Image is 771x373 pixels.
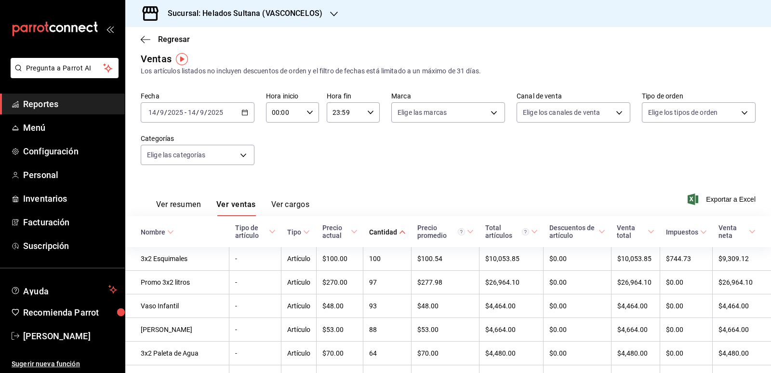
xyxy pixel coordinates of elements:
a: Pregunta a Parrot AI [7,70,119,80]
span: Pregunta a Parrot AI [26,63,104,73]
td: $48.00 [412,294,479,318]
td: Artículo [281,342,317,365]
td: 88 [363,318,412,342]
span: Elige las marcas [398,108,447,117]
span: Cantidad [369,228,406,236]
div: Precio actual [322,224,349,239]
td: Artículo [281,247,317,271]
td: 64 [363,342,412,365]
td: $270.00 [317,271,363,294]
span: Suscripción [23,239,117,252]
span: Nombre [141,228,174,236]
label: Marca [391,93,505,99]
td: $4,664.00 [479,318,544,342]
td: Artículo [281,294,317,318]
td: $26,964.10 [479,271,544,294]
span: / [204,109,207,116]
td: - [229,271,281,294]
button: open_drawer_menu [106,25,114,33]
input: -- [187,109,196,116]
span: [PERSON_NAME] [23,330,117,343]
td: - [229,247,281,271]
td: $26,964.10 [611,271,660,294]
span: Elige las categorías [147,150,206,160]
label: Hora inicio [266,93,319,99]
td: 93 [363,294,412,318]
td: $100.00 [317,247,363,271]
span: - [185,109,186,116]
td: [PERSON_NAME] [125,318,229,342]
span: Precio promedio [417,224,474,239]
td: $0.00 [660,271,713,294]
div: Cantidad [369,228,397,236]
div: Descuentos de artículo [549,224,597,239]
td: $10,053.85 [611,247,660,271]
span: Ayuda [23,284,105,295]
span: Recomienda Parrot [23,306,117,319]
span: Sugerir nueva función [12,359,117,369]
span: / [196,109,199,116]
span: Tipo [287,228,310,236]
span: Tipo de artículo [235,224,276,239]
label: Fecha [141,93,254,99]
td: $0.00 [660,318,713,342]
button: Ver resumen [156,200,201,216]
span: Menú [23,121,117,134]
span: Venta neta [718,224,756,239]
div: Total artículos [485,224,529,239]
span: Venta total [617,224,654,239]
td: $0.00 [660,342,713,365]
td: $4,464.00 [611,294,660,318]
img: Tooltip marker [176,53,188,65]
svg: El total artículos considera cambios de precios en los artículos así como costos adicionales por ... [522,228,529,235]
td: $0.00 [544,247,611,271]
td: $0.00 [544,294,611,318]
td: $4,664.00 [713,318,771,342]
span: Facturación [23,216,117,229]
td: $277.98 [412,271,479,294]
td: $4,664.00 [611,318,660,342]
label: Categorías [141,135,254,142]
label: Hora fin [327,93,380,99]
div: Venta neta [718,224,747,239]
td: - [229,318,281,342]
span: Elige los tipos de orden [648,108,718,117]
td: $48.00 [317,294,363,318]
td: $4,480.00 [713,342,771,365]
span: Regresar [158,35,190,44]
td: $4,464.00 [713,294,771,318]
div: Precio promedio [417,224,465,239]
button: Pregunta a Parrot AI [11,58,119,78]
td: $26,964.10 [713,271,771,294]
td: $9,309.12 [713,247,771,271]
button: Ver ventas [216,200,256,216]
td: $70.00 [317,342,363,365]
button: Regresar [141,35,190,44]
div: Venta total [617,224,646,239]
input: -- [199,109,204,116]
td: $4,480.00 [479,342,544,365]
td: $0.00 [544,271,611,294]
div: Tipo de artículo [235,224,267,239]
td: $100.54 [412,247,479,271]
span: Elige los canales de venta [523,108,600,117]
span: Reportes [23,97,117,111]
input: -- [160,109,164,116]
td: $0.00 [660,294,713,318]
td: 100 [363,247,412,271]
span: Descuentos de artículo [549,224,606,239]
input: -- [148,109,157,116]
td: Artículo [281,318,317,342]
td: Artículo [281,271,317,294]
td: 97 [363,271,412,294]
h3: Sucursal: Helados Sultana (VASCONCELOS) [160,8,322,19]
td: 3x2 Paleta de Agua [125,342,229,365]
div: Ventas [141,52,172,66]
label: Canal de venta [517,93,630,99]
span: Impuestos [666,228,707,236]
td: 3x2 Esquimales [125,247,229,271]
span: / [157,109,160,116]
td: $0.00 [544,318,611,342]
td: $70.00 [412,342,479,365]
